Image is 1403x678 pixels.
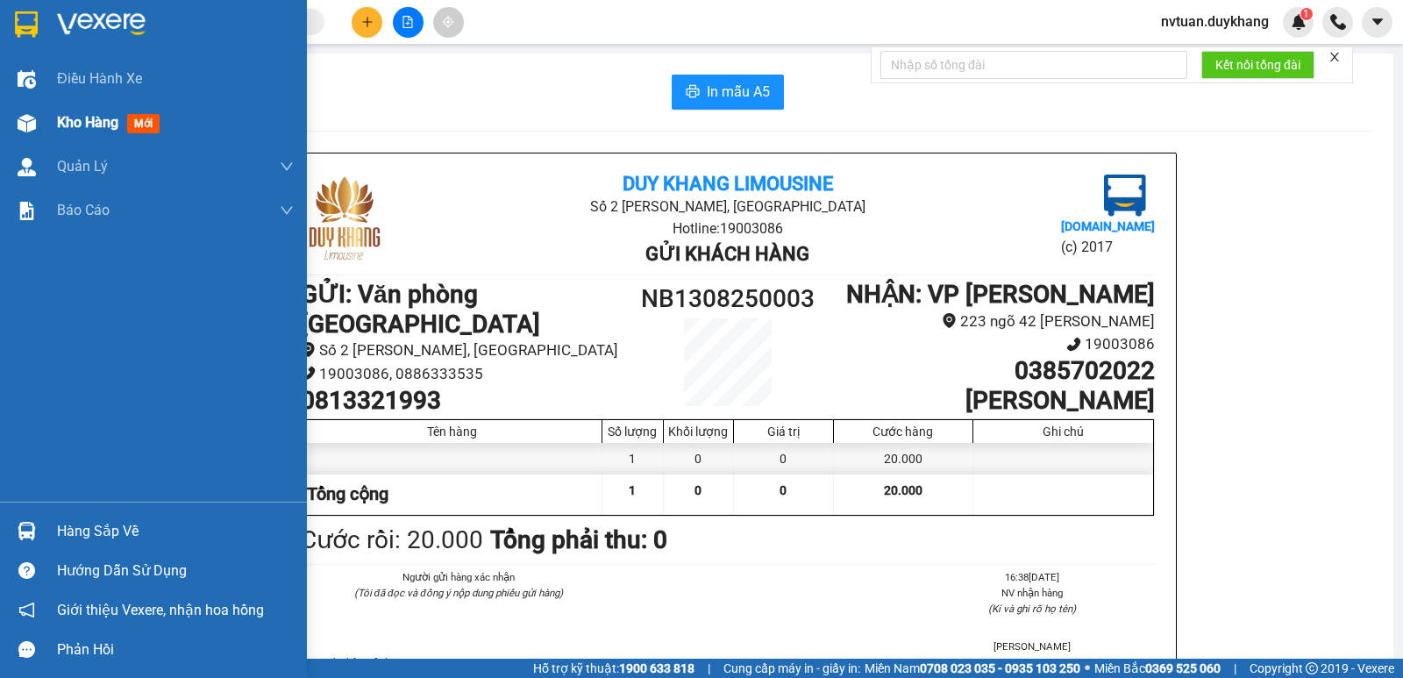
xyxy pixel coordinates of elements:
span: Kết nối tổng đài [1215,55,1300,75]
span: 1 [629,483,636,497]
span: environment [942,313,957,328]
b: NHẬN : VP [PERSON_NAME] [846,280,1155,309]
img: logo.jpg [301,175,388,262]
li: Số 2 [PERSON_NAME], [GEOGRAPHIC_DATA] [97,43,398,65]
b: GỬI : Văn phòng [GEOGRAPHIC_DATA] [301,280,540,339]
button: file-add [393,7,424,38]
img: logo.jpg [22,22,110,110]
li: Người gửi hàng xác nhận [336,569,580,585]
img: icon-new-feature [1291,14,1307,30]
li: 16:38[DATE] [910,569,1155,585]
img: phone-icon [1330,14,1346,30]
img: warehouse-icon [18,522,36,540]
span: phone [301,366,316,381]
span: nvtuan.duykhang [1147,11,1283,32]
h1: [PERSON_NAME] [835,386,1155,416]
span: Tổng cộng [307,483,388,504]
img: logo.jpg [1104,175,1146,217]
span: | [708,659,710,678]
sup: 1 [1300,8,1313,20]
b: Tổng phải thu: 0 [490,525,667,554]
span: Kho hàng [57,114,118,131]
div: Cước hàng [838,425,968,439]
strong: 0708 023 035 - 0935 103 250 [920,661,1080,675]
span: Hỗ trợ kỹ thuật: [533,659,694,678]
b: Gửi khách hàng [645,243,809,265]
span: notification [18,602,35,618]
span: copyright [1306,662,1318,674]
span: Báo cáo [57,199,110,221]
img: solution-icon [18,202,36,220]
b: Duy Khang Limousine [142,20,353,42]
button: aim [433,7,464,38]
i: (Tôi đã đọc và đồng ý nộp dung phiếu gửi hàng) [354,587,563,599]
span: question-circle [18,562,35,579]
span: down [280,160,294,174]
b: [DOMAIN_NAME] [1061,219,1155,233]
span: Cung cấp máy in - giấy in: [723,659,860,678]
img: warehouse-icon [18,70,36,89]
h1: NB1308250003 [621,280,835,318]
div: Phản hồi [57,637,294,663]
li: [PERSON_NAME] [910,639,1155,654]
span: plus [361,16,374,28]
span: | [1234,659,1236,678]
span: file-add [402,16,414,28]
span: 0 [780,483,787,497]
span: down [280,203,294,218]
div: Cước rồi : 20.000 [301,521,483,560]
span: aim [442,16,454,28]
span: 0 [694,483,701,497]
button: Kết nối tổng đài [1201,51,1314,79]
div: Giá trị [738,425,829,439]
div: Ghi chú [978,425,1149,439]
span: 20.000 [884,483,922,497]
img: warehouse-icon [18,114,36,132]
span: phone [1066,337,1081,352]
li: NV nhận hàng [910,585,1155,601]
span: mới [127,114,160,133]
li: 19003086, 0886333535 [301,362,621,386]
span: Giới thiệu Vexere, nhận hoa hồng [57,599,264,621]
span: Miền Bắc [1094,659,1221,678]
span: Miền Nam [865,659,1080,678]
button: printerIn mẫu A5 [672,75,784,110]
div: 1 [602,443,664,475]
strong: 0369 525 060 [1145,661,1221,675]
li: Hotline: 19003086 [443,218,1012,239]
span: environment [301,342,316,357]
b: Gửi khách hàng [165,90,329,112]
li: Số 2 [PERSON_NAME], [GEOGRAPHIC_DATA] [443,196,1012,218]
span: close [1328,51,1341,63]
b: GỬI : Văn phòng [GEOGRAPHIC_DATA] [22,127,182,245]
div: Tên hàng [307,425,597,439]
button: caret-down [1362,7,1392,38]
img: warehouse-icon [18,158,36,176]
li: 223 ngõ 42 [PERSON_NAME] [835,310,1155,333]
button: plus [352,7,382,38]
strong: 1900 633 818 [619,661,694,675]
div: 0 [734,443,834,475]
div: Hàng sắp về [57,518,294,545]
span: In mẫu A5 [707,81,770,103]
h1: 0385702022 [835,356,1155,386]
div: 20.000 [834,443,973,475]
span: Quản Lý [57,155,108,177]
i: (Kí và ghi rõ họ tên) [988,603,1076,615]
input: Nhập số tổng đài [880,51,1187,79]
span: 1 [1303,8,1309,20]
li: Số 2 [PERSON_NAME], [GEOGRAPHIC_DATA] [301,339,621,362]
li: 19003086 [835,332,1155,356]
li: Hotline: 19003086 [97,65,398,87]
li: (c) 2017 [1061,236,1155,258]
span: ⚪️ [1085,665,1090,672]
h1: NB1308250003 [191,127,304,166]
span: Điều hành xe [57,68,142,89]
span: caret-down [1370,14,1385,30]
div: 0 [664,443,734,475]
img: logo-vxr [15,11,38,38]
h1: 0813321993 [301,386,621,416]
span: message [18,641,35,658]
div: Số lượng [607,425,659,439]
span: printer [686,84,700,101]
